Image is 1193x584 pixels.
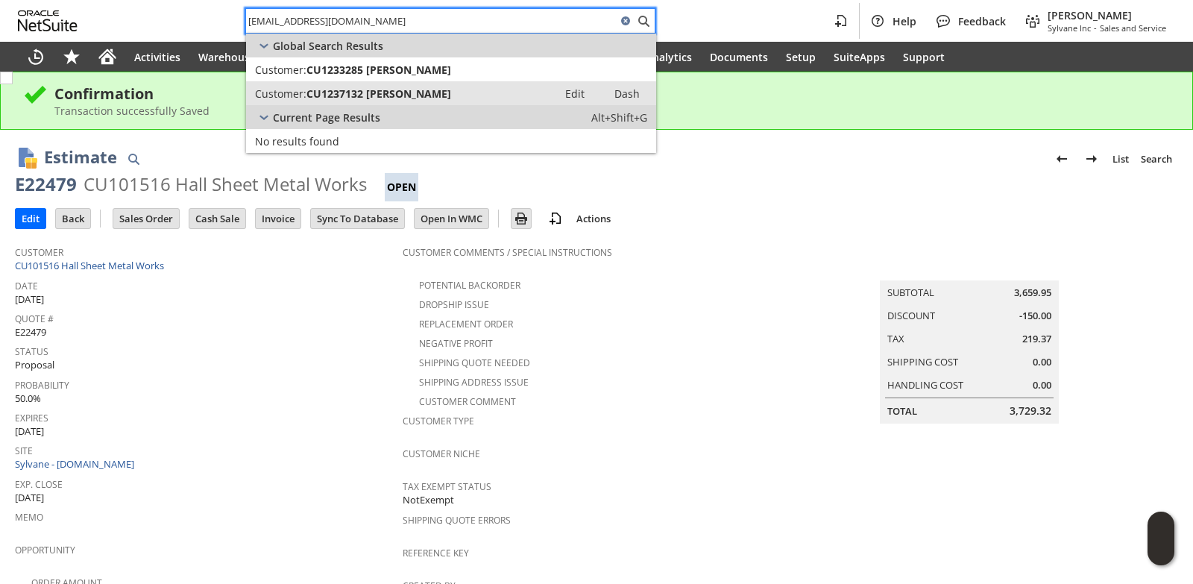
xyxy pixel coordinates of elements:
a: Date [15,280,38,292]
input: Invoice [256,209,300,228]
a: Home [89,42,125,72]
a: Setup [777,42,825,72]
a: Discount [887,309,935,322]
a: CU101516 Hall Sheet Metal Works [15,259,168,272]
span: Documents [710,50,768,64]
a: Customer Comment [419,395,516,408]
a: Negative Profit [419,337,493,350]
span: [DATE] [15,491,44,505]
a: Dropship Issue [419,298,489,311]
svg: Recent Records [27,48,45,66]
a: Quote # [15,313,54,325]
a: List [1107,147,1135,171]
span: No results found [255,134,339,148]
input: Cash Sale [189,209,245,228]
a: Support [894,42,954,72]
span: Feedback [958,14,1006,28]
span: Proposal [15,358,54,372]
span: [PERSON_NAME] [1048,8,1166,22]
input: Sales Order [113,209,179,228]
input: Search [246,12,617,30]
a: Customer:CU1237132 [PERSON_NAME]Edit: Dash: [246,81,656,105]
span: Oracle Guided Learning Widget. To move around, please hold and drag [1148,539,1174,566]
a: Site [15,445,33,457]
img: Print [512,210,530,227]
a: Status [15,345,48,358]
span: Alt+Shift+G [591,110,647,125]
a: Shipping Quote Needed [419,357,530,369]
span: 219.37 [1022,332,1051,346]
span: 0.00 [1033,378,1051,392]
span: Help [893,14,916,28]
span: 50.0% [15,392,41,406]
caption: Summary [880,257,1059,280]
a: Customer [15,246,63,259]
span: Analytics [646,50,692,64]
a: Customer:CU1233285 [PERSON_NAME]Edit: Dash: [246,57,656,81]
span: Support [903,50,945,64]
span: [DATE] [15,292,44,307]
span: Global Search Results [273,39,383,53]
a: Documents [701,42,777,72]
span: - [1094,22,1097,34]
a: SuiteApps [825,42,894,72]
span: E22479 [15,325,46,339]
a: Exp. Close [15,478,63,491]
a: Shipping Cost [887,355,958,368]
span: 3,729.32 [1010,404,1051,418]
svg: Home [98,48,116,66]
a: Dash: [601,84,653,102]
a: Probability [15,379,69,392]
img: Quick Find [125,150,142,168]
span: -150.00 [1019,309,1051,323]
a: Opportunity [15,544,75,556]
a: Expires [15,412,48,424]
span: 0.00 [1033,355,1051,369]
span: Sylvane Inc [1048,22,1091,34]
a: Customer Comments / Special Instructions [403,246,612,259]
span: Customer: [255,87,306,101]
input: Open In WMC [415,209,488,228]
svg: Shortcuts [63,48,81,66]
span: Customer: [255,63,306,77]
a: Search [1135,147,1178,171]
svg: logo [18,10,78,31]
div: E22479 [15,172,77,196]
a: Customer Niche [403,448,480,460]
span: 3,659.95 [1014,286,1051,300]
a: Actions [570,212,617,225]
a: Customer Type [403,415,474,427]
span: Setup [786,50,816,64]
a: No results found [246,129,656,153]
a: Tax [887,332,904,345]
span: [DATE] [15,424,44,439]
a: Tax Exempt Status [403,480,491,493]
span: Activities [134,50,180,64]
span: Warehouse [198,50,256,64]
input: Back [56,209,90,228]
iframe: Click here to launch Oracle Guided Learning Help Panel [1148,512,1174,565]
div: Confirmation [54,84,1170,104]
div: Open [385,173,418,201]
a: Subtotal [887,286,934,299]
span: CU1237132 [PERSON_NAME] [306,87,451,101]
a: Analytics [637,42,701,72]
a: Sylvane - [DOMAIN_NAME] [15,457,138,471]
a: Potential Backorder [419,279,520,292]
a: Memo [15,511,43,524]
a: Shipping Quote Errors [403,514,511,527]
span: SuiteApps [834,50,885,64]
img: add-record.svg [547,210,564,227]
a: Handling Cost [887,378,963,392]
a: Total [887,404,917,418]
div: Shortcuts [54,42,89,72]
img: Previous [1053,150,1071,168]
a: Shipping Address Issue [419,376,529,389]
h1: Estimate [44,145,117,169]
a: Replacement Order [419,318,513,330]
a: Edit: [549,84,601,102]
div: Transaction successfully Saved [54,104,1170,118]
svg: Search [635,12,652,30]
input: Sync To Database [311,209,404,228]
div: CU101516 Hall Sheet Metal Works [84,172,367,196]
